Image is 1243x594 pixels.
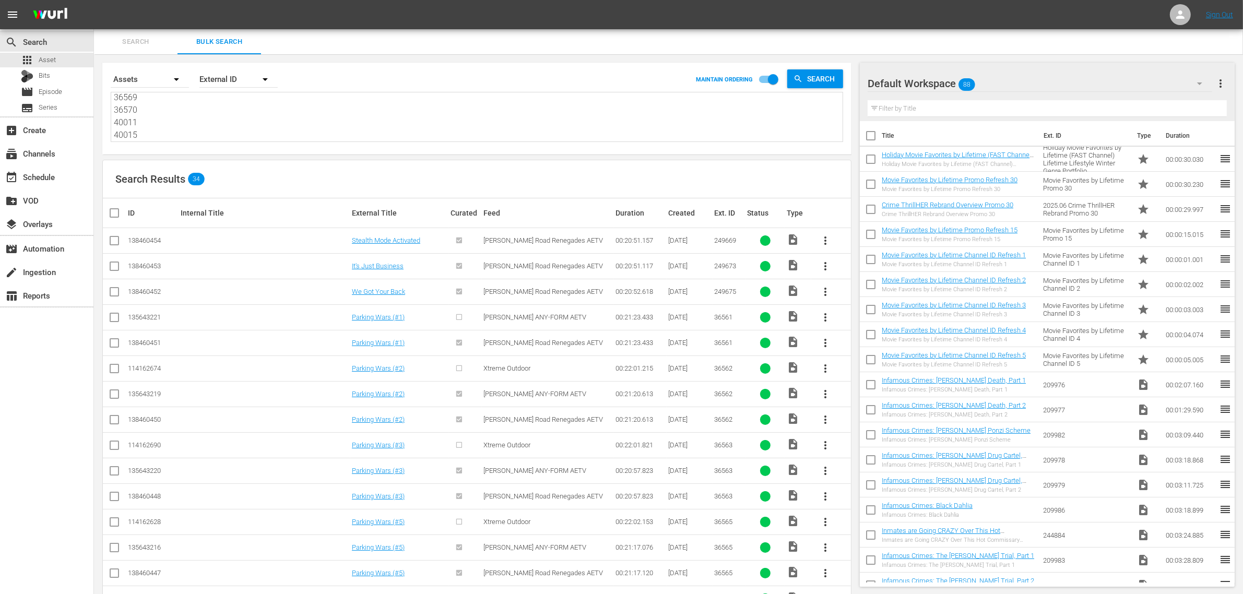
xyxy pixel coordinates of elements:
div: [DATE] [668,364,711,372]
td: 209982 [1039,422,1133,447]
div: 138460453 [128,262,177,270]
span: more_vert [819,388,832,400]
div: 135643220 [128,467,177,474]
div: Infamous Crimes: [PERSON_NAME] Drug Cartel, Part 2 [882,486,1034,493]
a: Infamous Crimes: The [PERSON_NAME] Trial, Part 1 [882,552,1034,560]
span: Asset [21,54,33,66]
td: 00:01:29.590 [1162,397,1219,422]
span: reorder [1219,378,1232,390]
div: Feed [483,209,612,217]
td: 00:00:01.001 [1162,247,1219,272]
div: 114162628 [128,518,177,526]
span: Episode [39,87,62,97]
span: reorder [1219,177,1232,190]
span: [PERSON_NAME] Road Renegades AETV [483,262,603,270]
a: Parking Wars (#5) [352,543,405,551]
div: 114162690 [128,441,177,449]
span: more_vert [819,567,832,579]
span: Video [787,566,799,578]
span: Search Results [115,173,185,185]
div: [DATE] [668,288,711,295]
span: reorder [1219,303,1232,315]
div: [DATE] [668,518,711,526]
button: more_vert [813,509,838,534]
img: ans4CAIJ8jUAAAAAAAAAAAAAAAAAAAAAAAAgQb4GAAAAAAAAAAAAAAAAAAAAAAAAJMjXAAAAAAAAAAAAAAAAAAAAAAAAgAT5G... [25,3,75,27]
span: reorder [1219,453,1232,466]
td: Holiday Movie Favorites by Lifetime (FAST Channel) Lifetime Lifestyle Winter Genre Portfolio [1039,147,1133,172]
span: more_vert [819,362,832,375]
td: 209977 [1039,397,1133,422]
th: Type [1131,121,1159,150]
a: Infamous Crimes: [PERSON_NAME] Ponzi Scheme [882,426,1031,434]
span: Channels [5,148,18,160]
div: Infamous Crimes: [PERSON_NAME] Death, Part 2 [882,411,1026,418]
a: Movie Favorites by Lifetime Channel ID Refresh 1 [882,251,1026,259]
span: Promo [1137,203,1150,216]
div: Assets [111,65,189,94]
a: Infamous Crimes: The [PERSON_NAME] Trial, Part 2 [882,577,1034,585]
a: Parking Wars (#3) [352,492,405,500]
div: External ID [199,65,278,94]
div: Inmates are Going CRAZY Over This Hot Commissary Commodity [882,537,1034,543]
span: more_vert [819,516,832,528]
div: Infamous Crimes: Black Dahlia [882,512,973,518]
span: Overlays [5,218,18,231]
td: 00:03:28.809 [1162,548,1219,573]
div: 00:21:20.613 [615,415,665,423]
div: Ext. ID [714,209,744,217]
td: 209976 [1039,372,1133,397]
a: Inmates are Going CRAZY Over This Hot Commissary Commodity [882,527,1004,542]
span: Video [787,540,799,553]
span: 36563 [714,441,732,449]
div: [DATE] [668,467,711,474]
span: more_vert [819,465,832,477]
a: Parking Wars (#1) [352,313,405,321]
button: more_vert [813,484,838,509]
span: 249673 [714,262,736,270]
span: more_vert [819,234,832,247]
div: Bits [21,70,33,82]
span: Video [787,259,799,271]
th: Ext. ID [1037,121,1131,150]
div: 00:20:57.823 [615,467,665,474]
span: reorder [1219,278,1232,290]
a: Movie Favorites by Lifetime Promo Refresh 15 [882,226,1017,234]
button: more_vert [813,561,838,586]
div: 138460451 [128,339,177,347]
span: reorder [1219,253,1232,265]
div: 138460448 [128,492,177,500]
td: 00:00:04.074 [1162,322,1219,347]
td: Movie Favorites by Lifetime Promo 15 [1039,222,1133,247]
div: [DATE] [668,492,711,500]
span: Video [787,438,799,450]
div: Curated [451,209,480,217]
div: [DATE] [668,441,711,449]
span: Bulk Search [184,36,255,48]
a: We Got Your Back [352,288,405,295]
div: Type [787,209,810,217]
span: 36562 [714,390,732,398]
span: more_vert [819,413,832,426]
span: Search [100,36,171,48]
span: Video [787,515,799,527]
td: 00:02:07.160 [1162,372,1219,397]
span: Search [5,36,18,49]
span: Bits [39,70,50,81]
span: Video [787,310,799,323]
span: more_vert [819,439,832,452]
span: video_file [787,412,799,425]
button: more_vert [1214,71,1227,96]
div: 00:21:23.433 [615,339,665,347]
span: reorder [1219,428,1232,441]
span: 36565 [714,543,732,551]
span: reorder [1219,152,1232,165]
span: Schedule [5,171,18,184]
th: Title [882,121,1037,150]
span: Create [5,124,18,137]
button: more_vert [813,305,838,330]
a: Parking Wars (#2) [352,364,405,372]
span: Video [787,336,799,348]
td: 00:00:03.003 [1162,297,1219,322]
span: 88 [958,74,975,96]
span: [PERSON_NAME] Road Renegades AETV [483,415,603,423]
